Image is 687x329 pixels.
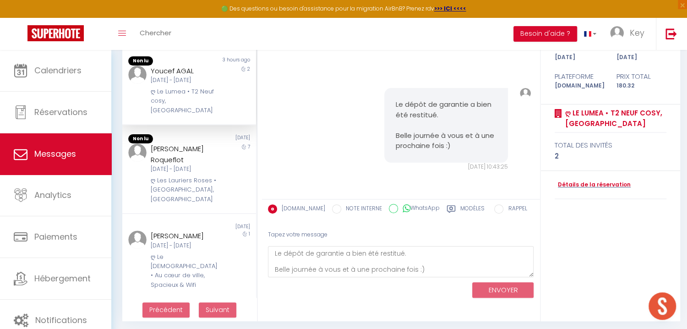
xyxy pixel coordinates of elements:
div: [DATE] [611,53,672,62]
span: Hébergement [34,273,91,284]
span: 7 [248,143,250,150]
span: Key [630,27,644,38]
div: Ouvrir le chat [649,292,676,320]
img: ... [610,26,624,40]
pre: Le dépôt de garantie a bien été restitué. Belle journée à vous et à une prochaine fois :) [396,99,496,151]
img: logout [665,28,677,39]
label: Modèles [460,204,485,216]
button: Previous [142,302,190,318]
div: total des invités [555,140,666,151]
div: ღ Le Lumea • T2 Neuf cosy, [GEOGRAPHIC_DATA] [151,87,217,115]
div: [DATE] - [DATE] [151,165,217,174]
div: Tapez votre message [268,224,534,246]
img: ... [520,88,530,99]
div: [DATE] [549,53,611,62]
div: [DATE] - [DATE] [151,76,217,85]
a: Détails de la réservation [555,181,631,189]
a: >>> ICI <<<< [434,5,466,12]
label: NOTE INTERNE [341,204,382,214]
button: Besoin d'aide ? [513,26,577,42]
div: Prix total [611,71,672,82]
span: 1 [249,230,250,237]
span: Suivant [206,305,229,314]
div: [DATE] - [DATE] [151,241,217,250]
div: ღ Les Lauriers Roses • [GEOGRAPHIC_DATA], [GEOGRAPHIC_DATA] [151,176,217,204]
span: 2 [247,66,250,72]
label: RAPPEL [503,204,527,214]
span: Messages [34,148,76,159]
span: Réservations [34,106,87,118]
span: Non lu [128,134,153,143]
span: Paiements [34,231,77,242]
img: Super Booking [27,25,84,41]
label: WhatsApp [398,204,440,214]
div: ღ Le [DEMOGRAPHIC_DATA] • Au cœur de ville, Spacieux & Wifi [151,252,217,290]
div: 3 hours ago [189,56,256,66]
span: Notifications [35,314,87,326]
img: ... [128,66,147,84]
div: 2 [555,151,666,162]
img: ... [128,143,147,162]
a: Chercher [133,18,178,50]
span: Analytics [34,189,71,201]
div: [DATE] [189,223,256,230]
div: [PERSON_NAME] [151,230,217,241]
span: Chercher [140,28,171,38]
div: 180.32 [611,82,672,90]
div: Youcef AGAL [151,66,217,77]
div: [DATE] [189,134,256,143]
a: ღ Le Lumea • T2 Neuf cosy, [GEOGRAPHIC_DATA] [562,108,666,129]
button: Next [199,302,236,318]
label: [DOMAIN_NAME] [277,204,325,214]
div: [DATE] 10:43:25 [384,163,508,171]
img: ... [128,230,147,249]
span: Précédent [149,305,183,314]
a: ... Key [603,18,656,50]
span: Calendriers [34,65,82,76]
span: Non lu [128,56,153,66]
div: Plateforme [549,71,611,82]
button: ENVOYER [472,282,534,298]
div: [PERSON_NAME] Roqueflot [151,143,217,165]
div: [DOMAIN_NAME] [549,82,611,90]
